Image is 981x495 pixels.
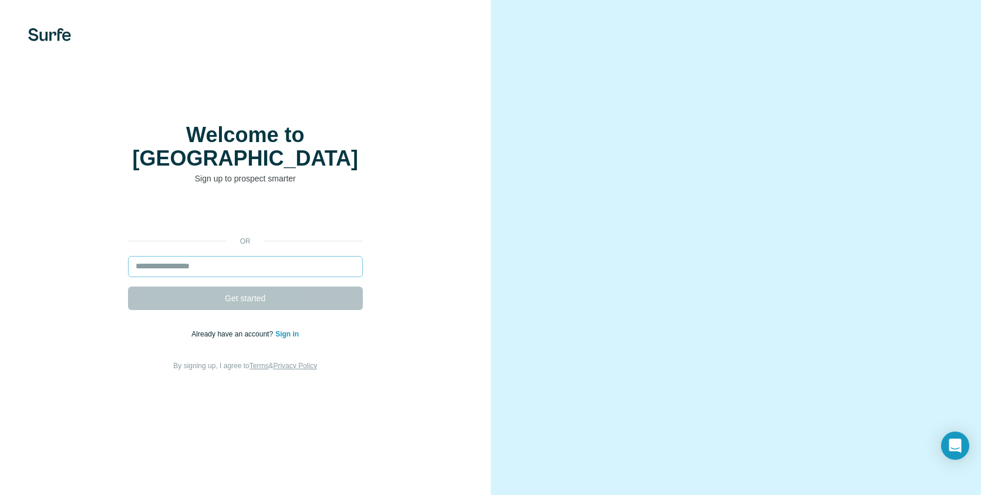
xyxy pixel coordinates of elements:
a: Sign in [275,330,299,338]
div: Open Intercom Messenger [941,432,969,460]
p: or [227,236,264,247]
div: Sign in with Google. Opens in new tab [128,202,363,228]
span: Already have an account? [191,330,275,338]
a: Privacy Policy [273,362,317,370]
iframe: Sign in with Google Dialog [740,12,969,173]
p: Sign up to prospect smarter [128,173,363,184]
span: By signing up, I agree to & [173,362,317,370]
iframe: Sign in with Google Button [122,202,369,228]
h1: Welcome to [GEOGRAPHIC_DATA] [128,123,363,170]
img: Surfe's logo [28,28,71,41]
a: Terms [250,362,269,370]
